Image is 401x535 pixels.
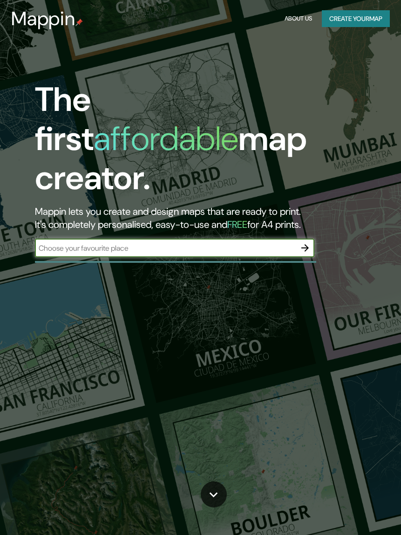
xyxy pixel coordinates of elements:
[94,117,238,160] h1: affordable
[35,80,356,205] h1: The first map creator.
[35,243,296,254] input: Choose your favourite place
[35,205,356,231] h2: Mappin lets you create and design maps that are ready to print. It's completely personalised, eas...
[227,218,247,231] h5: FREE
[282,10,314,27] button: About Us
[318,499,391,525] iframe: Help widget launcher
[11,7,75,30] h3: Mappin
[75,19,83,26] img: mappin-pin
[322,10,390,27] button: Create yourmap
